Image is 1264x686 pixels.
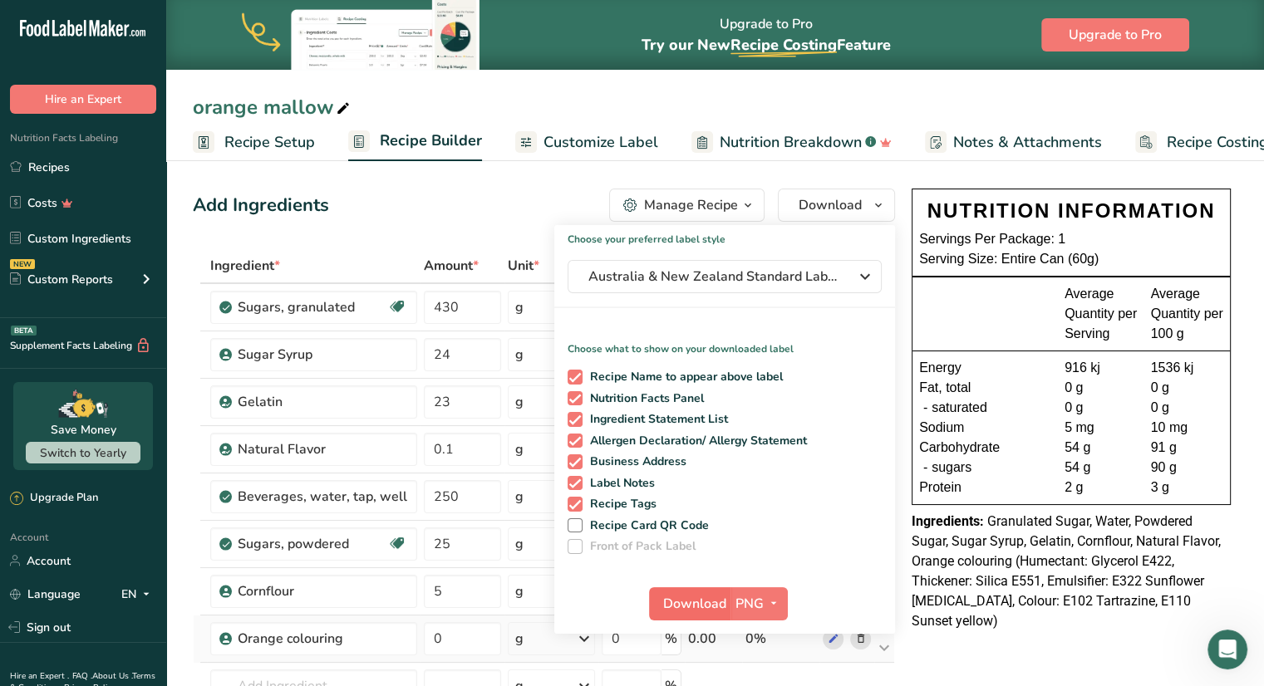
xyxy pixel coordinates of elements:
div: g [515,581,524,601]
a: Notes & Attachments [925,124,1102,161]
h1: Choose your preferred label style [554,225,895,247]
span: Australia & New Zealand Standard Label [588,267,838,287]
div: - [919,458,932,478]
div: Cornflour [238,581,407,601]
span: Fat, total [919,378,971,398]
div: g [515,297,524,317]
span: Try our New Feature [642,35,891,55]
span: Nutrition Breakdown [720,131,862,154]
button: PNG [730,587,788,620]
div: Custom Reports [10,271,113,288]
div: 0 g [1151,378,1224,398]
button: Upgrade to Pro [1041,18,1189,51]
div: BETA [11,326,37,336]
span: Granulated Sugar, Water, Powdered Sugar, Sugar Syrup, Gelatin, Cornflour, Natural Flavor, Orange ... [912,513,1221,629]
button: Hire an Expert [10,85,156,114]
span: sugars [932,458,971,478]
span: Recipe Costing [730,35,837,55]
div: 0 g [1151,398,1224,418]
a: FAQ . [72,670,92,682]
div: NUTRITION INFORMATION [919,196,1223,226]
div: EN [121,584,156,604]
span: Recipe Tags [583,497,657,512]
div: Add Ingredients [193,192,329,219]
a: Hire an Expert . [10,670,69,682]
span: Recipe Name to appear above label [583,370,784,385]
a: Nutrition Breakdown [691,124,892,161]
div: 3 g [1151,478,1224,497]
div: 1536 kj [1151,358,1224,378]
button: Manage Recipe [609,189,765,222]
div: Sugar Syrup [238,345,407,365]
span: Ingredients: [912,513,984,529]
span: Recipe Setup [224,131,315,154]
a: Language [10,580,81,609]
button: Download [778,189,895,222]
div: g [515,439,524,459]
span: Switch to Yearly [40,445,126,461]
div: 2 g [1065,478,1138,497]
a: Recipe Setup [193,124,315,161]
div: Sugars, granulated [238,297,387,317]
iframe: Intercom live chat [1207,630,1247,669]
div: 91 g [1151,438,1224,458]
div: Save Money [51,421,116,439]
div: Servings Per Package: 1 [919,229,1223,249]
span: Download [663,594,726,614]
span: Ingredient Statement List [583,412,729,427]
div: g [515,534,524,554]
div: NEW [10,259,35,269]
div: g [515,487,524,507]
span: Energy [919,358,962,378]
div: 54 g [1065,458,1138,478]
a: About Us . [92,670,132,682]
div: - [919,398,932,418]
p: Choose what to show on your downloaded label [554,328,895,356]
a: Customize Label [515,124,658,161]
div: Serving Size: Entire Can (60g) [919,249,1223,269]
div: Manage Recipe [644,195,738,215]
div: Natural Flavor [238,439,407,459]
div: Beverages, water, tap, well [238,487,407,507]
span: Carbohydrate [919,438,1000,458]
span: Allergen Declaration/ Allergy Statement [583,434,808,448]
span: Sodium [919,418,964,438]
div: Upgrade to Pro [642,1,891,70]
span: saturated [932,398,987,418]
span: Unit [508,256,539,276]
span: Customize Label [543,131,658,154]
div: Average Quantity per 100 g [1151,284,1224,344]
span: Ingredient [210,256,280,276]
span: Front of Pack Label [583,539,696,554]
div: Upgrade Plan [10,490,98,507]
div: g [515,629,524,649]
div: Average Quantity per Serving [1065,284,1138,344]
span: Recipe Builder [380,130,482,152]
div: 916 kj [1065,358,1138,378]
div: Orange colouring [238,629,407,649]
span: PNG [735,594,764,614]
div: 0.00 [688,629,739,649]
button: Switch to Yearly [26,442,140,463]
div: 0 g [1065,378,1138,398]
span: Notes & Attachments [953,131,1102,154]
div: g [515,345,524,365]
a: Recipe Builder [348,122,482,162]
div: Gelatin [238,392,407,412]
span: Recipe Card QR Code [583,518,710,533]
div: g [515,392,524,412]
div: orange mallow [193,92,353,122]
span: Amount [424,256,479,276]
div: 90 g [1151,458,1224,478]
div: 0% [745,629,816,649]
span: Nutrition Facts Panel [583,391,705,406]
span: Upgrade to Pro [1069,25,1162,45]
span: Protein [919,478,962,497]
span: Download [799,195,862,215]
span: Business Address [583,454,687,469]
span: Label Notes [583,476,656,491]
div: Sugars, powdered [238,534,387,554]
div: 5 mg [1065,418,1138,438]
div: 10 mg [1151,418,1224,438]
button: Download [649,587,730,620]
